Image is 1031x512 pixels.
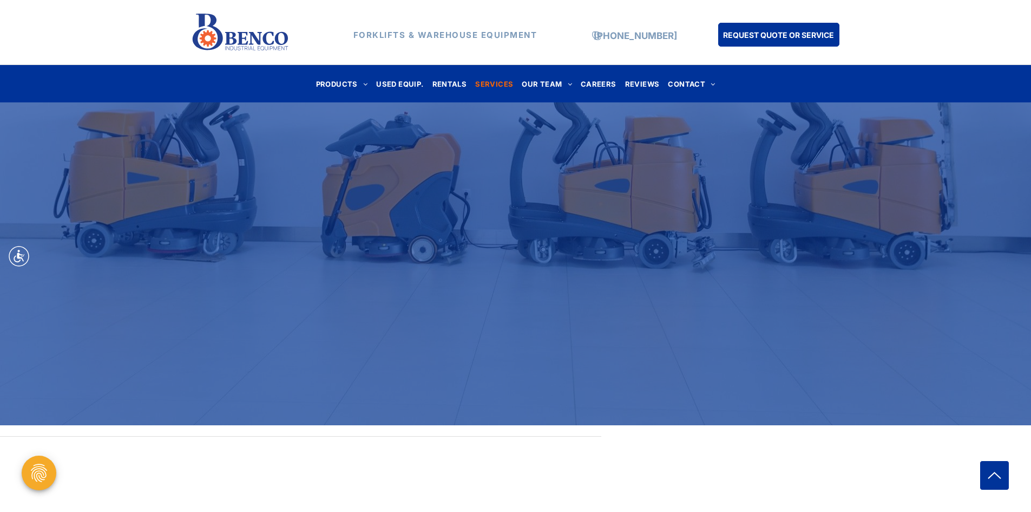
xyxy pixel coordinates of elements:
a: PRODUCTS [312,76,372,91]
a: SERVICES [471,76,517,91]
a: USED EQUIP. [372,76,428,91]
a: REQUEST QUOTE OR SERVICE [718,23,839,47]
a: RENTALS [428,76,471,91]
a: CONTACT [664,76,719,91]
span: REQUEST QUOTE OR SERVICE [723,25,834,45]
a: OUR TEAM [517,76,576,91]
a: [PHONE_NUMBER] [594,30,677,41]
a: REVIEWS [621,76,664,91]
strong: FORKLIFTS & WAREHOUSE EQUIPMENT [353,30,537,40]
a: CAREERS [576,76,621,91]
